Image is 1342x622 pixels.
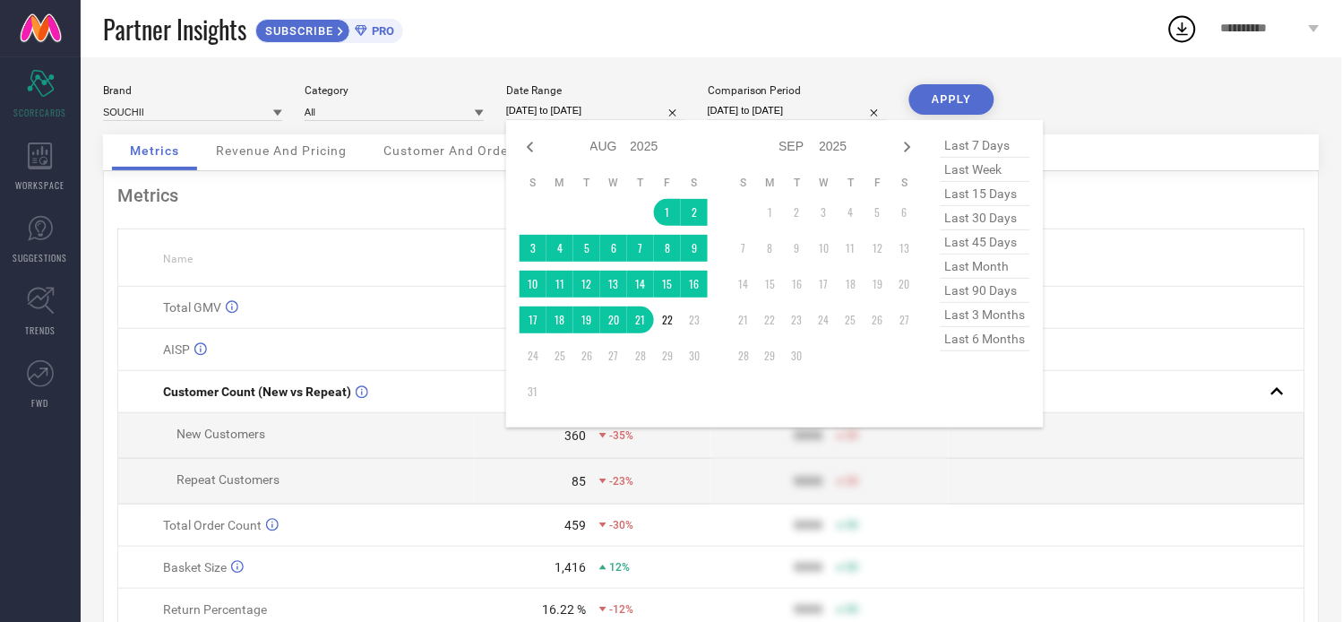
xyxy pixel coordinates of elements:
[163,560,227,574] span: Basket Size
[757,235,784,262] td: Mon Sep 08 2025
[838,176,865,190] th: Thursday
[847,561,859,574] span: 50
[600,307,627,333] td: Wed Aug 20 2025
[838,271,865,298] td: Thu Sep 18 2025
[730,271,757,298] td: Sun Sep 14 2025
[520,176,546,190] th: Sunday
[627,235,654,262] td: Thu Aug 07 2025
[838,307,865,333] td: Thu Sep 25 2025
[784,271,811,298] td: Tue Sep 16 2025
[609,561,630,574] span: 12%
[891,176,918,190] th: Saturday
[784,235,811,262] td: Tue Sep 09 2025
[795,428,823,443] div: 9999
[32,396,49,410] span: FWD
[654,235,681,262] td: Fri Aug 08 2025
[811,199,838,226] td: Wed Sep 03 2025
[176,427,265,441] span: New Customers
[865,199,891,226] td: Fri Sep 05 2025
[103,84,282,97] div: Brand
[847,429,859,442] span: 50
[573,176,600,190] th: Tuesday
[117,185,1305,206] div: Metrics
[795,560,823,574] div: 9999
[909,84,994,115] button: APPLY
[708,84,887,97] div: Comparison Period
[573,307,600,333] td: Tue Aug 19 2025
[1166,13,1199,45] div: Open download list
[941,279,1030,303] span: last 90 days
[163,342,190,357] span: AISP
[865,271,891,298] td: Fri Sep 19 2025
[847,603,859,616] span: 50
[838,235,865,262] td: Thu Sep 11 2025
[941,158,1030,182] span: last week
[654,342,681,369] td: Fri Aug 29 2025
[838,199,865,226] td: Thu Sep 04 2025
[520,307,546,333] td: Sun Aug 17 2025
[600,176,627,190] th: Wednesday
[795,602,823,617] div: 9999
[730,176,757,190] th: Sunday
[757,176,784,190] th: Monday
[609,519,633,531] span: -30%
[891,307,918,333] td: Sat Sep 27 2025
[520,136,541,158] div: Previous month
[847,475,859,488] span: 50
[627,271,654,298] td: Thu Aug 14 2025
[103,11,246,48] span: Partner Insights
[546,271,573,298] td: Mon Aug 11 2025
[546,342,573,369] td: Mon Aug 25 2025
[520,378,546,405] td: Sun Aug 31 2025
[573,235,600,262] td: Tue Aug 05 2025
[163,602,267,617] span: Return Percentage
[941,303,1030,327] span: last 3 months
[795,518,823,532] div: 9999
[609,603,633,616] span: -12%
[627,176,654,190] th: Thursday
[681,307,708,333] td: Sat Aug 23 2025
[520,342,546,369] td: Sun Aug 24 2025
[654,271,681,298] td: Fri Aug 15 2025
[784,307,811,333] td: Tue Sep 23 2025
[784,199,811,226] td: Tue Sep 02 2025
[681,342,708,369] td: Sat Aug 30 2025
[16,178,65,192] span: WORKSPACE
[163,384,351,399] span: Customer Count (New vs Repeat)
[542,602,586,617] div: 16.22 %
[14,106,67,119] span: SCORECARDS
[176,472,280,487] span: Repeat Customers
[600,235,627,262] td: Wed Aug 06 2025
[941,206,1030,230] span: last 30 days
[564,428,586,443] div: 360
[13,251,68,264] span: SUGGESTIONS
[891,235,918,262] td: Sat Sep 13 2025
[506,101,685,120] input: Select date range
[811,307,838,333] td: Wed Sep 24 2025
[891,271,918,298] td: Sat Sep 20 2025
[681,271,708,298] td: Sat Aug 16 2025
[506,84,685,97] div: Date Range
[564,518,586,532] div: 459
[627,342,654,369] td: Thu Aug 28 2025
[255,14,403,43] a: SUBSCRIBEPRO
[256,24,338,38] span: SUBSCRIBE
[865,235,891,262] td: Fri Sep 12 2025
[784,342,811,369] td: Tue Sep 30 2025
[25,324,56,337] span: TRENDS
[546,235,573,262] td: Mon Aug 04 2025
[941,182,1030,206] span: last 15 days
[681,176,708,190] th: Saturday
[897,136,918,158] div: Next month
[941,327,1030,351] span: last 6 months
[305,84,484,97] div: Category
[654,199,681,226] td: Fri Aug 01 2025
[757,271,784,298] td: Mon Sep 15 2025
[627,307,654,333] td: Thu Aug 21 2025
[865,307,891,333] td: Fri Sep 26 2025
[811,176,838,190] th: Wednesday
[795,474,823,488] div: 9999
[681,199,708,226] td: Sat Aug 02 2025
[941,255,1030,279] span: last month
[708,101,887,120] input: Select comparison period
